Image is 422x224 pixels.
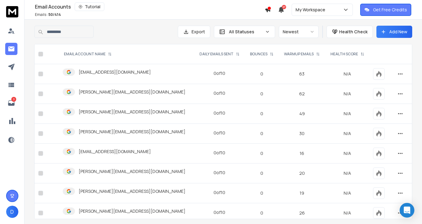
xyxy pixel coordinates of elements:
p: HEALTH SCORE [331,52,358,57]
div: 0 of 10 [214,90,225,96]
button: Tutorial [75,2,104,11]
td: 62 [279,84,325,104]
td: 26 [279,203,325,223]
td: 49 [279,104,325,124]
td: 30 [279,124,325,144]
p: [PERSON_NAME][EMAIL_ADDRESS][DOMAIN_NAME] [79,129,185,135]
span: 27 [282,5,286,9]
button: Newest [279,26,319,38]
td: 16 [279,144,325,163]
div: 0 of 10 [214,130,225,136]
p: [PERSON_NAME][EMAIL_ADDRESS][DOMAIN_NAME] [79,109,185,115]
p: N/A [329,91,366,97]
button: D [6,206,18,218]
p: WARMUP EMAILS [284,52,314,57]
div: 0 of 10 [214,110,225,116]
p: Emails : [35,12,61,17]
p: N/A [329,190,366,196]
span: 50 / 414 [48,12,61,17]
p: N/A [329,150,366,156]
p: 0 [248,91,275,97]
p: N/A [329,210,366,216]
p: 0 [248,190,275,196]
div: 0 of 10 [214,170,225,176]
p: 0 [248,71,275,77]
div: 0 of 10 [214,150,225,156]
p: 0 [248,210,275,216]
div: 0 of 10 [214,70,225,76]
button: Export [178,26,210,38]
div: 0 of 10 [214,189,225,196]
td: 19 [279,183,325,203]
div: EMAIL ACCOUNT NAME [64,52,112,57]
p: My Workspace [296,7,328,13]
p: [PERSON_NAME][EMAIL_ADDRESS][DOMAIN_NAME] [79,188,185,194]
p: BOUNCES [250,52,267,57]
p: Health Check [339,29,368,35]
div: Open Intercom Messenger [400,203,414,218]
p: 0 [248,111,275,117]
p: [EMAIL_ADDRESS][DOMAIN_NAME] [79,149,151,155]
button: Get Free Credits [360,4,411,16]
p: All Statuses [229,29,263,35]
p: Get Free Credits [373,7,407,13]
p: [PERSON_NAME][EMAIL_ADDRESS][DOMAIN_NAME] [79,168,185,174]
td: 20 [279,163,325,183]
a: 3 [5,97,17,109]
p: N/A [329,71,366,77]
p: [PERSON_NAME][EMAIL_ADDRESS][DOMAIN_NAME] [79,89,185,95]
p: DAILY EMAILS SENT [200,52,233,57]
p: N/A [329,130,366,137]
button: Add New [376,26,412,38]
p: 3 [11,97,16,102]
div: Email Accounts [35,2,265,11]
button: Health Check [327,26,373,38]
p: [EMAIL_ADDRESS][DOMAIN_NAME] [79,69,151,75]
p: [PERSON_NAME][EMAIL_ADDRESS][DOMAIN_NAME] [79,208,185,214]
p: 0 [248,170,275,176]
p: 0 [248,150,275,156]
div: 0 of 10 [214,209,225,215]
p: N/A [329,111,366,117]
td: 63 [279,64,325,84]
p: N/A [329,170,366,176]
p: 0 [248,130,275,137]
